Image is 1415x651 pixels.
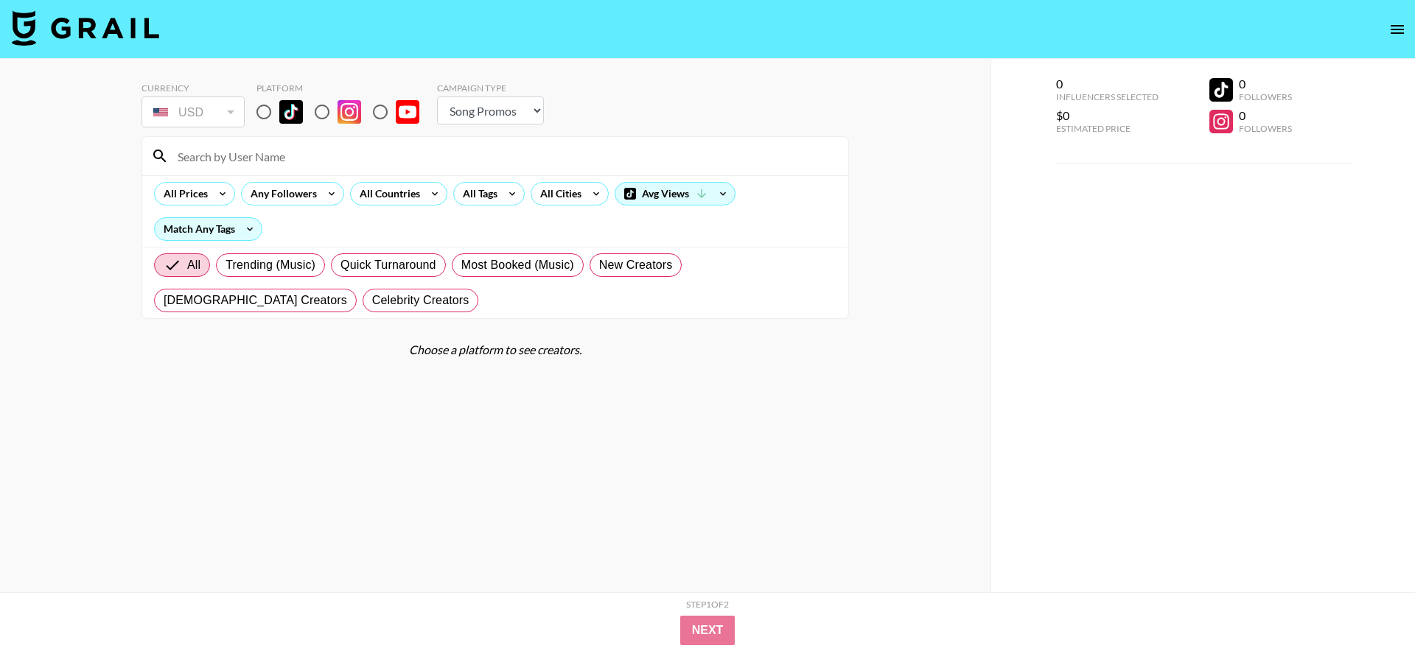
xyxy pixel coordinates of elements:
span: All [187,256,200,274]
img: YouTube [396,100,419,124]
span: New Creators [599,256,673,274]
img: TikTok [279,100,303,124]
div: Choose a platform to see creators. [141,342,849,357]
div: All Countries [351,183,423,205]
div: All Tags [454,183,500,205]
div: Currency is locked to USD [141,94,245,130]
div: Platform [256,82,431,94]
div: 0 [1056,77,1159,91]
img: Grail Talent [12,10,159,46]
div: $0 [1056,108,1159,123]
div: Avg Views [615,183,735,205]
div: All Prices [155,183,211,205]
div: Influencers Selected [1056,91,1159,102]
div: Step 1 of 2 [686,599,729,610]
div: Any Followers [242,183,320,205]
span: Trending (Music) [226,256,315,274]
span: Quick Turnaround [340,256,436,274]
input: Search by User Name [169,144,839,168]
span: Celebrity Creators [372,292,469,309]
iframe: Drift Widget Chat Controller [1341,577,1397,633]
span: Most Booked (Music) [461,256,574,274]
div: Followers [1239,123,1292,134]
button: Next [680,616,736,645]
div: Estimated Price [1056,123,1159,134]
div: Match Any Tags [155,218,262,240]
img: Instagram [338,100,361,124]
div: All Cities [531,183,584,205]
div: 0 [1239,77,1292,91]
div: Campaign Type [437,82,544,94]
div: Followers [1239,91,1292,102]
span: [DEMOGRAPHIC_DATA] Creators [164,292,347,309]
div: USD [144,99,242,125]
div: 0 [1239,108,1292,123]
div: Currency [141,82,245,94]
button: open drawer [1383,15,1412,44]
